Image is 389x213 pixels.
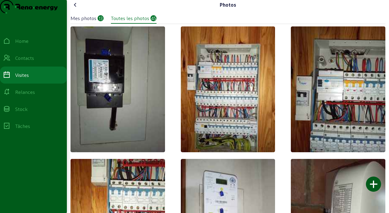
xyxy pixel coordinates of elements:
[15,105,28,113] div: Stock
[220,1,236,9] div: Photos
[15,71,29,79] div: Visites
[15,54,34,62] div: Contacts
[15,122,30,130] div: Tâches
[71,15,96,22] div: Mes photos
[15,88,35,96] div: Relances
[150,15,157,21] div: 45
[98,15,104,21] div: 13
[15,37,29,45] div: Home
[181,26,275,152] img: thb_35269c0c-144a-be85-bb5c-00e27cf6824d.jpeg
[111,15,149,22] div: Toutes les photos
[71,26,165,152] img: thb_dcb6ba93-de40-71af-7ffc-534c9b523169.jpeg
[291,26,385,152] img: thb_cda9bf3e-3064-76b8-fffb-5cc0ad89264a.jpeg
